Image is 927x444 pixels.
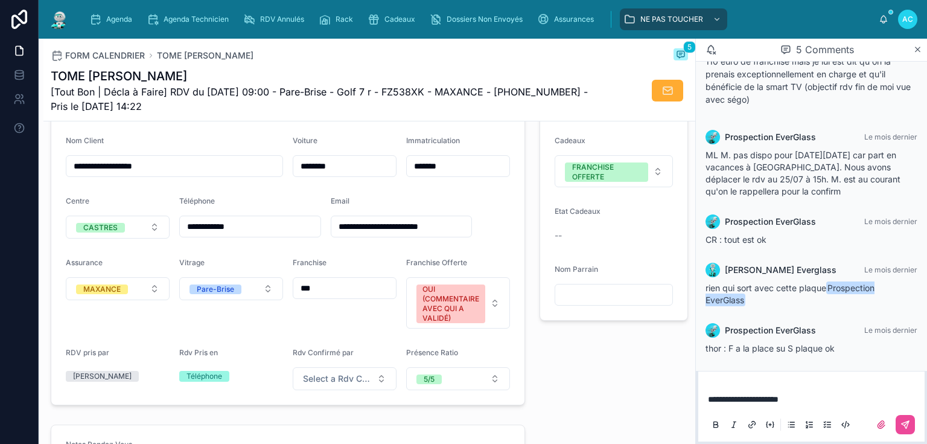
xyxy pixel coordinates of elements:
[864,326,917,335] span: Le mois dernier
[555,230,562,242] span: --
[555,136,585,145] span: Cadeaux
[48,10,70,29] img: App logo
[424,375,435,384] div: 5/5
[674,48,688,63] button: 5
[83,223,118,233] div: CASTRES
[179,258,205,267] span: Vitrage
[706,282,874,306] span: Prospection EverGlass
[186,371,222,382] div: Téléphone
[179,196,215,205] span: Téléphone
[384,14,415,24] span: Cadeaux
[240,8,313,30] a: RDV Annulés
[406,348,458,357] span: Présence Ratio
[534,8,602,30] a: Assurances
[706,234,766,245] span: CR : tout est ok
[706,343,835,353] span: thor : F a la place su S plaque ok
[80,6,879,33] div: scrollable content
[66,136,104,145] span: Nom Client
[293,367,397,390] button: Select Button
[51,68,597,85] h1: TOME [PERSON_NAME]
[683,41,696,53] span: 5
[796,42,854,57] span: 5 Comments
[640,14,703,24] span: NE PAS TOUCHER
[555,265,598,274] span: Nom Parrain
[315,8,362,30] a: Rack
[902,14,913,24] span: AC
[406,136,460,145] span: Immatriculation
[554,14,594,24] span: Assurances
[406,277,510,329] button: Select Button
[706,150,900,196] span: ML M. pas dispo pour [DATE][DATE] car part en vacances à [GEOGRAPHIC_DATA]. Nous avons déplacer l...
[303,373,372,385] span: Select a Rdv Confirmé par
[331,196,349,205] span: Email
[620,8,727,30] a: NE PAS TOUCHER
[66,258,103,267] span: Assurance
[65,50,145,62] span: FORM CALENDRIER
[725,131,816,143] span: Prospection EverGlass
[143,8,237,30] a: Agenda Technicien
[555,207,600,216] span: Etat Cadeaux
[293,348,354,357] span: Rdv Confirmé par
[66,348,109,357] span: RDV pris par
[555,155,673,187] button: Select Button
[864,217,917,226] span: Le mois dernier
[422,285,479,323] div: OUI (COMMENTAIRE AVEC QUI A VALIDÉ)
[83,285,121,294] div: MAXANCE
[725,264,836,276] span: [PERSON_NAME] Everglass
[864,132,917,141] span: Le mois dernier
[447,14,523,24] span: Dossiers Non Envoyés
[406,258,467,267] span: Franchise Offerte
[73,371,132,382] div: [PERSON_NAME]
[157,50,253,62] a: TOME [PERSON_NAME]
[426,8,531,30] a: Dossiers Non Envoyés
[86,8,141,30] a: Agenda
[293,258,327,267] span: Franchise
[66,216,170,239] button: Select Button
[51,50,145,62] a: FORM CALENDRIER
[164,14,229,24] span: Agenda Technicien
[725,324,816,336] span: Prospection EverGlass
[51,85,597,114] span: [Tout Bon | Décla à Faire] RDV du [DATE] 09:00 - Pare-Brise - Golf 7 r - FZ538XK - MAXANCE - [PHO...
[179,277,283,300] button: Select Button
[197,285,234,294] div: Pare-Brise
[706,55,917,106] p: 110 euro de franchise mais je lui est dit qu'on la prenais exceptionnellement en charge et qu'il ...
[706,283,874,305] span: rien qui sort avec cette plaque
[66,196,89,205] span: Centre
[364,8,424,30] a: Cadeaux
[260,14,304,24] span: RDV Annulés
[572,162,641,182] div: FRANCHISE OFFERTE
[66,277,170,300] button: Select Button
[406,367,510,390] button: Select Button
[179,348,218,357] span: Rdv Pris en
[864,265,917,274] span: Le mois dernier
[106,14,132,24] span: Agenda
[336,14,353,24] span: Rack
[293,136,317,145] span: Voiture
[725,216,816,228] span: Prospection EverGlass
